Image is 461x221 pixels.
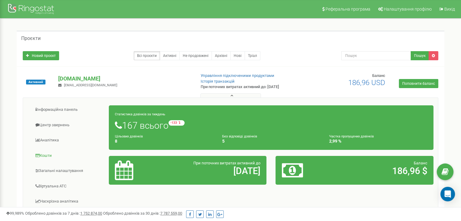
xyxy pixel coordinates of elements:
[134,51,160,60] a: Всі проєкти
[28,133,109,148] a: Аналiтика
[444,7,455,12] span: Вихід
[115,134,143,138] small: Цільових дзвінків
[115,120,427,130] h1: 167 всього
[21,36,41,41] h5: Проєкти
[222,139,320,143] h4: 5
[64,83,117,87] span: [EMAIL_ADDRESS][DOMAIN_NAME]
[222,134,257,138] small: Без відповіді дзвінків
[115,112,165,116] small: Статистика дзвінків за тиждень
[333,166,427,176] h2: 186,96 $
[348,78,385,87] span: 186,96 USD
[329,139,427,143] h4: 2,99 %
[212,51,231,60] a: Архівні
[28,102,109,117] a: Інформаційна панель
[166,166,260,176] h2: [DATE]
[326,7,370,12] span: Реферальна програма
[201,79,235,84] a: Історія транзакцій
[411,51,429,60] button: Пошук
[28,118,109,133] a: Центр звернень
[201,73,274,78] a: Управління підключеними продуктами
[115,139,213,143] h4: 8
[440,187,455,201] div: Open Intercom Messenger
[384,7,432,12] span: Налаштування профілю
[28,148,109,163] a: Кошти
[23,51,59,60] a: Новий проєкт
[245,51,260,60] a: Тріал
[329,134,374,138] small: Частка пропущених дзвінків
[179,51,212,60] a: Не продовжені
[414,161,427,165] span: Баланс
[399,79,438,88] a: Поповнити баланс
[201,84,298,90] p: При поточних витратах активний до: [DATE]
[25,211,102,216] span: Оброблено дзвінків за 7 днів :
[6,211,24,216] span: 99,989%
[28,163,109,178] a: Загальні налаштування
[372,73,385,78] span: Баланс
[103,211,182,216] span: Оброблено дзвінків за 30 днів :
[341,51,411,60] input: Пошук
[169,120,185,126] small: -133
[230,51,245,60] a: Нові
[160,51,180,60] a: Активні
[58,75,191,83] p: [DOMAIN_NAME]
[80,211,102,216] u: 1 752 874,00
[193,161,260,165] span: При поточних витратах активний до
[26,80,45,84] span: Активний
[28,179,109,194] a: Віртуальна АТС
[160,211,182,216] u: 7 787 559,00
[28,194,109,209] a: Наскрізна аналітика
